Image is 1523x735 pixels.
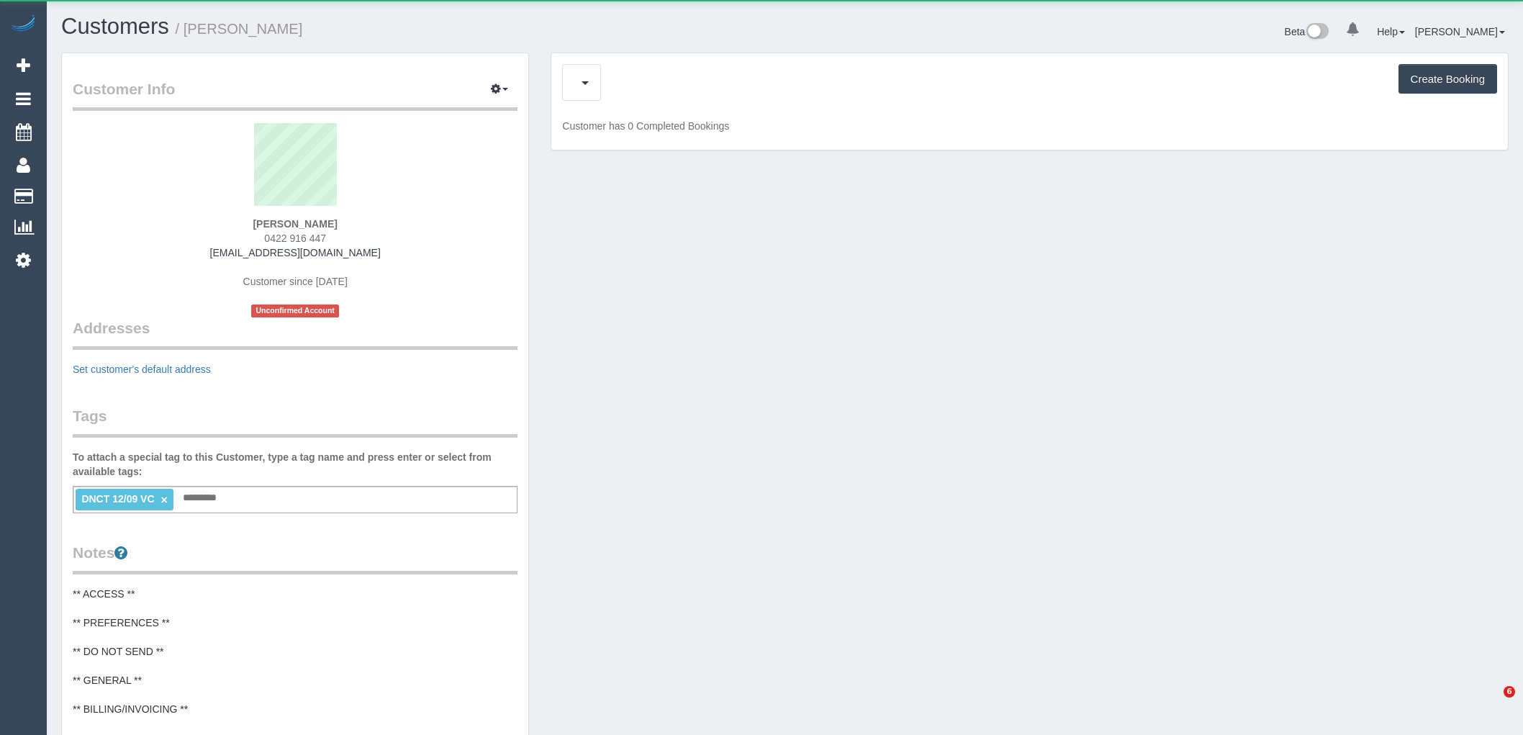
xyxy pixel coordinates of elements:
legend: Customer Info [73,78,518,111]
a: Beta [1285,26,1329,37]
a: [PERSON_NAME] [1415,26,1505,37]
span: 6 [1504,686,1515,698]
img: Automaid Logo [9,14,37,35]
legend: Tags [73,405,518,438]
span: Customer since [DATE] [243,276,348,287]
a: [EMAIL_ADDRESS][DOMAIN_NAME] [210,247,381,258]
label: To attach a special tag to this Customer, type a tag name and press enter or select from availabl... [73,450,518,479]
span: Unconfirmed Account [251,305,339,317]
iframe: Intercom live chat [1474,686,1509,721]
a: Help [1377,26,1405,37]
legend: Notes [73,542,518,574]
a: × [161,494,167,506]
img: New interface [1305,23,1329,42]
strong: [PERSON_NAME] [253,218,337,230]
a: Set customer's default address [73,364,211,375]
button: Create Booking [1398,64,1497,94]
span: DNCT 12/09 VC [81,493,154,505]
span: 0422 916 447 [264,233,326,244]
p: Customer has 0 Completed Bookings [562,119,1497,133]
small: / [PERSON_NAME] [176,21,303,37]
a: Customers [61,14,169,39]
